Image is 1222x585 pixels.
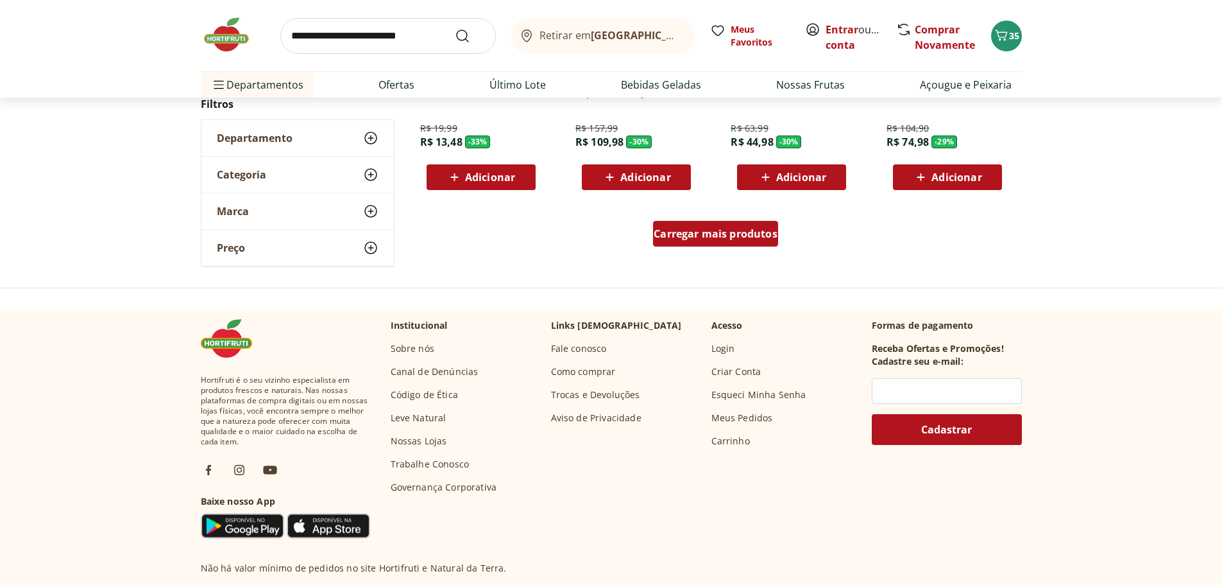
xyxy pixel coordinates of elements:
[621,77,701,92] a: Bebidas Geladas
[776,135,802,148] span: - 30 %
[653,221,778,252] a: Carregar mais produtos
[582,164,691,190] button: Adicionar
[217,132,293,144] span: Departamento
[280,18,496,54] input: search
[551,342,607,355] a: Fale conosco
[575,122,618,135] span: R$ 157,99
[931,172,981,182] span: Adicionar
[539,30,681,41] span: Retirar em
[201,375,370,447] span: Hortifruti é o seu vizinho especialista em produtos frescos e naturais. Nas nossas plataformas de...
[201,91,395,117] h2: Filtros
[654,229,777,239] span: Carregar mais produtos
[420,135,462,149] span: R$ 13,48
[711,412,773,424] a: Meus Pedidos
[620,172,670,182] span: Adicionar
[378,77,414,92] a: Ofertas
[201,120,394,156] button: Departamento
[391,319,448,332] p: Institucional
[211,69,303,100] span: Departamentos
[489,77,546,92] a: Último Lote
[626,135,652,148] span: - 30 %
[931,135,957,148] span: - 29 %
[991,21,1022,51] button: Carrinho
[872,319,1022,332] p: Formas de pagamento
[217,168,266,181] span: Categoria
[465,172,515,182] span: Adicionar
[201,513,284,539] img: Google Play Icon
[465,135,491,148] span: - 33 %
[711,319,743,332] p: Acesso
[232,462,247,478] img: ig
[391,458,470,471] a: Trabalhe Conosco
[201,462,216,478] img: fb
[211,69,226,100] button: Menu
[391,435,447,448] a: Nossas Lojas
[201,157,394,193] button: Categoria
[731,122,768,135] span: R$ 63,99
[872,342,1004,355] h3: Receba Ofertas e Promoções!
[872,414,1022,445] button: Cadastrar
[391,412,446,424] a: Leve Natural
[731,23,790,49] span: Meus Favoritos
[551,412,641,424] a: Aviso de Privacidade
[262,462,278,478] img: ytb
[427,164,536,190] button: Adicionar
[731,135,773,149] span: R$ 44,98
[711,435,750,448] a: Carrinho
[217,241,245,254] span: Preço
[826,22,883,53] span: ou
[737,164,846,190] button: Adicionar
[201,562,507,575] p: Não há valor mínimo de pedidos no site Hortifruti e Natural da Terra.
[391,389,458,401] a: Código de Ética
[201,193,394,229] button: Marca
[420,122,457,135] span: R$ 19,99
[575,135,624,149] span: R$ 109,98
[826,22,858,37] a: Entrar
[711,342,735,355] a: Login
[915,22,975,52] a: Comprar Novamente
[391,342,434,355] a: Sobre nós
[391,481,497,494] a: Governança Corporativa
[887,122,929,135] span: R$ 104,90
[776,77,845,92] a: Nossas Frutas
[287,513,370,539] img: App Store Icon
[920,77,1012,92] a: Açougue e Peixaria
[921,424,972,435] span: Cadastrar
[201,319,265,358] img: Hortifruti
[591,28,807,42] b: [GEOGRAPHIC_DATA]/[GEOGRAPHIC_DATA]
[776,172,826,182] span: Adicionar
[511,18,695,54] button: Retirar em[GEOGRAPHIC_DATA]/[GEOGRAPHIC_DATA]
[201,230,394,266] button: Preço
[217,205,249,218] span: Marca
[711,389,806,401] a: Esqueci Minha Senha
[551,365,616,378] a: Como comprar
[201,495,370,508] h3: Baixe nosso App
[893,164,1002,190] button: Adicionar
[710,23,790,49] a: Meus Favoritos
[826,22,896,52] a: Criar conta
[551,389,640,401] a: Trocas e Devoluções
[551,319,682,332] p: Links [DEMOGRAPHIC_DATA]
[711,365,761,378] a: Criar Conta
[1009,30,1019,42] span: 35
[455,28,486,44] button: Submit Search
[872,355,963,368] h3: Cadastre seu e-mail:
[201,15,265,54] img: Hortifruti
[887,135,929,149] span: R$ 74,98
[391,365,479,378] a: Canal de Denúncias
